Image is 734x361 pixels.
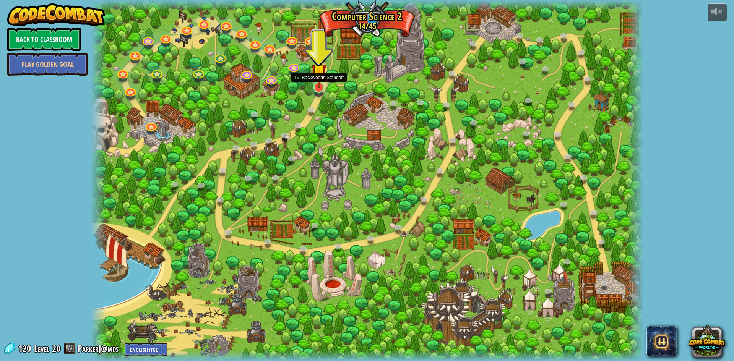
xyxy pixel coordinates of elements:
[7,3,105,26] img: CodeCombat - Learn how to code by playing a game
[34,342,49,355] span: Level
[312,54,326,88] img: level-banner-started.png
[708,3,727,21] button: Adjust volume
[7,28,81,51] a: Back to Classroom
[7,53,88,76] a: Play Golden Goal
[78,342,121,355] a: ParkerJ@mds
[52,342,60,355] span: 20
[18,342,33,355] span: 120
